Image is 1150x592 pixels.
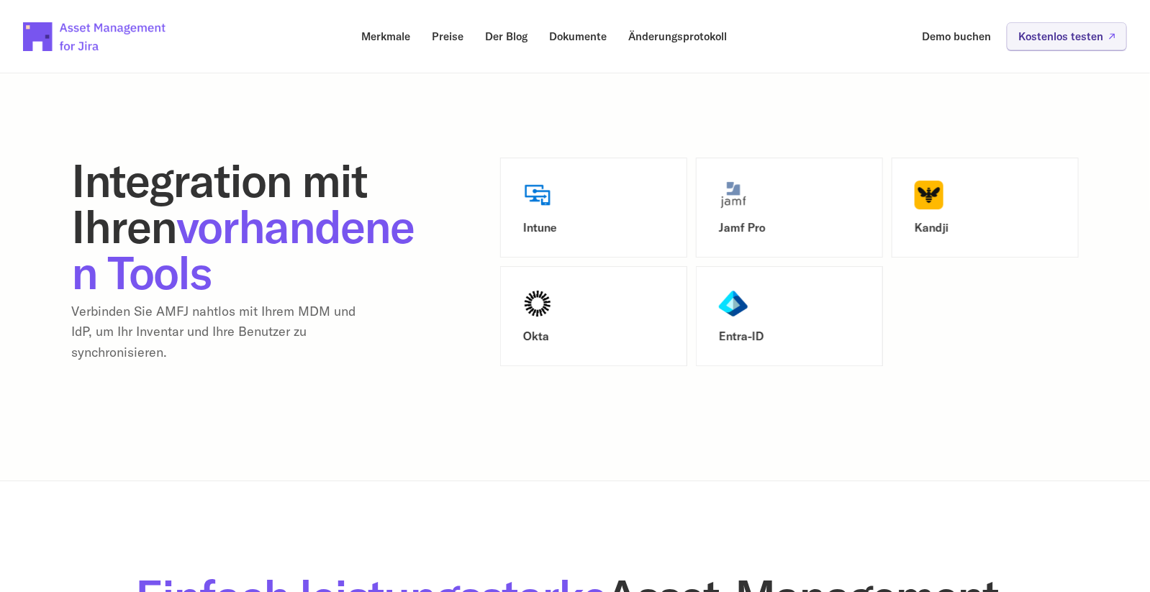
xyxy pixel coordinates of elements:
[912,22,1001,50] a: Demo buchen
[523,220,557,234] font: Intune
[71,151,377,255] font: Integration mit Ihren
[922,29,991,43] font: Demo buchen
[486,29,528,43] font: Der Blog
[629,29,728,43] font: Änderungsprotokoll
[422,22,474,50] a: Preise
[719,329,764,343] font: Entra-ID
[362,29,411,43] font: Merkmale
[915,220,948,234] font: Kandji
[523,329,549,343] font: Okta
[540,22,617,50] a: Dokumente
[1007,22,1127,50] a: Kostenlos testen
[71,197,414,301] font: vorhandenen Tools
[71,303,359,361] font: Verbinden Sie AMFJ nahtlos mit Ihrem MDM und IdP, um Ihr Inventar und Ihre Benutzer zu synchronis...
[619,22,738,50] a: Änderungsprotokoll
[1018,29,1103,43] font: Kostenlos testen
[719,220,766,234] font: Jamf Pro
[476,22,538,50] a: Der Blog
[433,29,464,43] font: Preise
[352,22,421,50] a: Merkmale
[550,29,607,43] font: Dokumente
